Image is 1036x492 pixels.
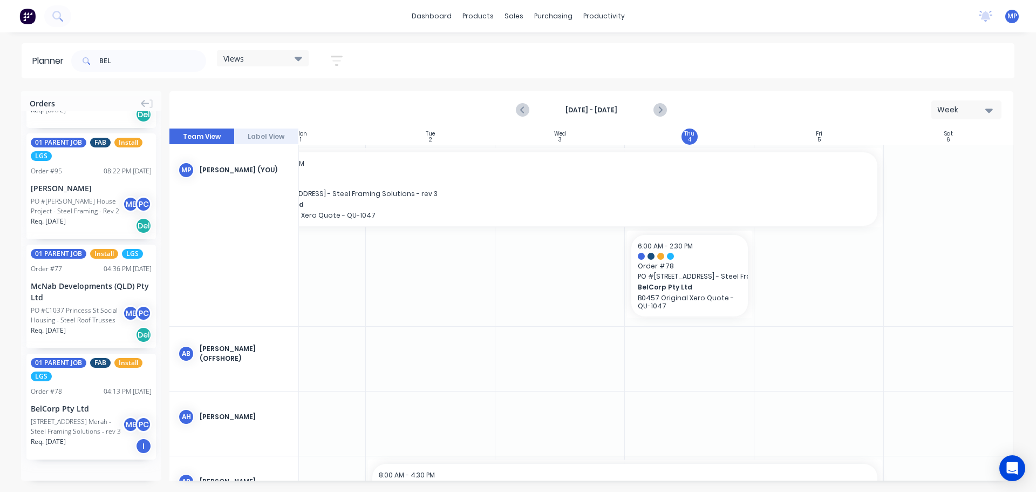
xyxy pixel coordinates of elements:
span: Req. [DATE] [31,326,66,335]
div: PO #C1037 Princess St Social Housing - Steel Roof Trusses [31,306,126,325]
span: Order # 78 [638,261,741,271]
p: B0457 Original Xero Quote - QU-1047 [638,294,741,310]
div: Thu [684,131,694,137]
div: [STREET_ADDRESS] Merah - Steel Framing Solutions - rev 3 [31,417,126,436]
div: ME [122,305,139,321]
span: 7:30 AM - 3:00 PM [249,159,304,168]
div: 1 [300,137,302,143]
div: Open Intercom Messenger [999,455,1025,481]
span: Install [114,138,142,147]
div: ME [122,196,139,212]
div: Fri [816,131,822,137]
div: Order # 77 [31,264,62,274]
strong: [DATE] - [DATE] [537,105,645,115]
span: 8:00 AM - 4:30 PM [379,470,435,480]
div: Tue [426,131,435,137]
div: PO #[PERSON_NAME] House Project - Steel Framing - Rev 2 [31,197,126,216]
span: PO # [STREET_ADDRESS] - Steel Framing Solutions - rev 3 [249,189,871,199]
div: purchasing [529,8,578,24]
div: 4 [688,137,691,143]
span: BelCorp Pty Ltd [638,282,731,292]
div: 6 [946,137,950,143]
div: Week [937,104,987,116]
div: Del [135,106,152,123]
span: PO # [STREET_ADDRESS] - Steel Framing Solutions - rev 3 [638,272,741,281]
div: PC [135,416,152,433]
div: AB [178,474,194,490]
div: Wed [554,131,566,137]
div: BelCorp Pty Ltd [31,403,152,414]
div: [PERSON_NAME] (You) [200,165,290,175]
button: Team View [169,129,234,145]
div: [PERSON_NAME] [31,183,152,194]
span: 01 PARENT JOB [31,358,86,368]
div: Mon [295,131,307,137]
div: I [135,438,152,454]
input: Search for orders... [99,50,206,72]
div: Planner [32,55,69,68]
div: Del [135,218,152,234]
span: Req. [DATE] [31,437,66,447]
div: productivity [578,8,630,24]
img: Factory [19,8,36,24]
div: 3 [558,137,562,143]
div: 08:22 PM [DATE] [104,166,152,176]
span: Install [90,249,118,259]
span: LGS [122,249,143,259]
div: 2 [429,137,432,143]
span: Req. [DATE] [31,217,66,226]
span: MP [1007,11,1017,21]
div: Order # 78 [31,387,62,396]
div: products [457,8,499,24]
div: 04:13 PM [DATE] [104,387,152,396]
button: Label View [234,129,299,145]
div: PC [135,305,152,321]
span: LGS [31,372,52,381]
span: Orders [30,98,55,109]
span: 6:00 AM - 2:30 PM [638,241,693,251]
span: 01 PARENT JOB [31,138,86,147]
span: Install [114,358,142,368]
div: ME [122,416,139,433]
span: LGS [31,151,52,161]
div: AH [178,409,194,425]
span: Order # 78 [249,179,871,188]
div: [PERSON_NAME] [200,412,290,422]
span: 01 PARENT JOB [31,249,86,259]
div: 5 [817,137,821,143]
div: [PERSON_NAME] [200,477,290,487]
div: 04:36 PM [DATE] [104,264,152,274]
span: Views [223,53,244,64]
span: FAB [90,138,111,147]
button: Week [931,100,1001,119]
div: [PERSON_NAME] (OFFSHORE) [200,344,290,363]
div: McNab Developments (QLD) Pty Ltd [31,280,152,303]
span: FAB [90,358,111,368]
p: B0457 Original Xero Quote - QU-1047 [249,211,871,219]
a: dashboard [406,8,457,24]
div: MP [178,162,194,178]
div: AB [178,346,194,362]
div: Order # 95 [31,166,62,176]
div: Sat [944,131,953,137]
div: PC [135,196,152,212]
div: Del [135,327,152,343]
span: BelCorp Pty Ltd [249,200,809,210]
div: sales [499,8,529,24]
